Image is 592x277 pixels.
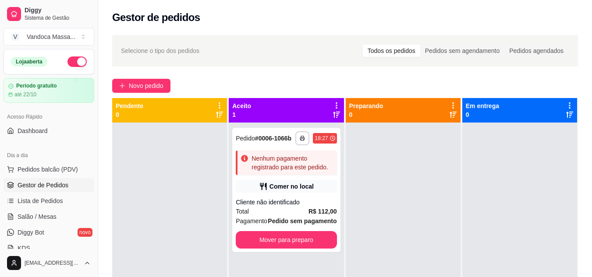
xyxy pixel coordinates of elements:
[25,14,91,21] span: Sistema de Gestão
[420,45,504,57] div: Pedidos sem agendamento
[466,102,499,110] p: Em entrega
[27,32,75,41] div: Vandoca Massa ...
[25,7,91,14] span: Diggy
[236,135,255,142] span: Pedido
[308,208,337,215] strong: R$ 112,00
[349,110,383,119] p: 0
[232,102,251,110] p: Aceito
[25,259,80,266] span: [EMAIL_ADDRESS][DOMAIN_NAME]
[116,110,143,119] p: 0
[232,110,251,119] p: 1
[4,178,94,192] a: Gestor de Pedidos
[18,212,57,221] span: Salão / Mesas
[236,198,337,207] div: Cliente não identificado
[116,102,143,110] p: Pendente
[236,231,337,249] button: Mover para preparo
[4,241,94,255] a: KDS
[268,217,337,224] strong: Pedido sem pagamento
[4,162,94,176] button: Pedidos balcão (PDV)
[236,216,267,226] span: Pagamento
[18,244,30,252] span: KDS
[4,225,94,239] a: Diggy Botnovo
[11,57,47,67] div: Loja aberta
[18,228,44,237] span: Diggy Bot
[504,45,568,57] div: Pedidos agendados
[4,4,94,25] a: DiggySistema de Gestão
[18,126,48,135] span: Dashboard
[252,154,333,172] div: Nenhum pagamento registrado para este pedido.
[112,11,200,25] h2: Gestor de pedidos
[466,110,499,119] p: 0
[315,135,328,142] div: 18:27
[112,79,170,93] button: Novo pedido
[18,196,63,205] span: Lista de Pedidos
[4,194,94,208] a: Lista de Pedidos
[349,102,383,110] p: Preparando
[255,135,291,142] strong: # 0006-1066b
[18,165,78,174] span: Pedidos balcão (PDV)
[129,81,163,91] span: Novo pedido
[4,210,94,224] a: Salão / Mesas
[4,148,94,162] div: Dia a dia
[4,124,94,138] a: Dashboard
[236,207,249,216] span: Total
[18,181,68,189] span: Gestor de Pedidos
[4,252,94,273] button: [EMAIL_ADDRESS][DOMAIN_NAME]
[4,28,94,46] button: Select a team
[11,32,20,41] span: V
[269,182,314,191] div: Comer no local
[121,46,199,56] span: Selecione o tipo dos pedidos
[14,91,36,98] article: até 22/10
[67,56,87,67] button: Alterar Status
[16,83,57,89] article: Período gratuito
[363,45,420,57] div: Todos os pedidos
[4,78,94,103] a: Período gratuitoaté 22/10
[119,83,125,89] span: plus
[4,110,94,124] div: Acesso Rápido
